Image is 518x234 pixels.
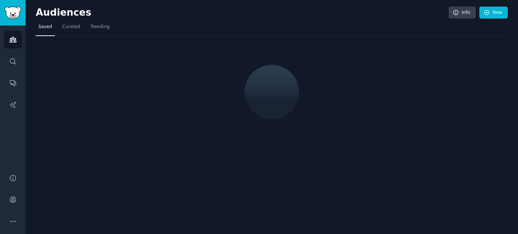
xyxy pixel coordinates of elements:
span: Curated [62,24,80,30]
span: Saved [38,24,52,30]
span: Trending [90,24,109,30]
a: Info [449,7,476,19]
a: Saved [36,21,55,36]
a: Trending [88,21,112,36]
h2: Audiences [36,7,449,19]
a: New [479,7,508,19]
img: GummySearch logo [4,7,21,19]
a: Curated [60,21,83,36]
